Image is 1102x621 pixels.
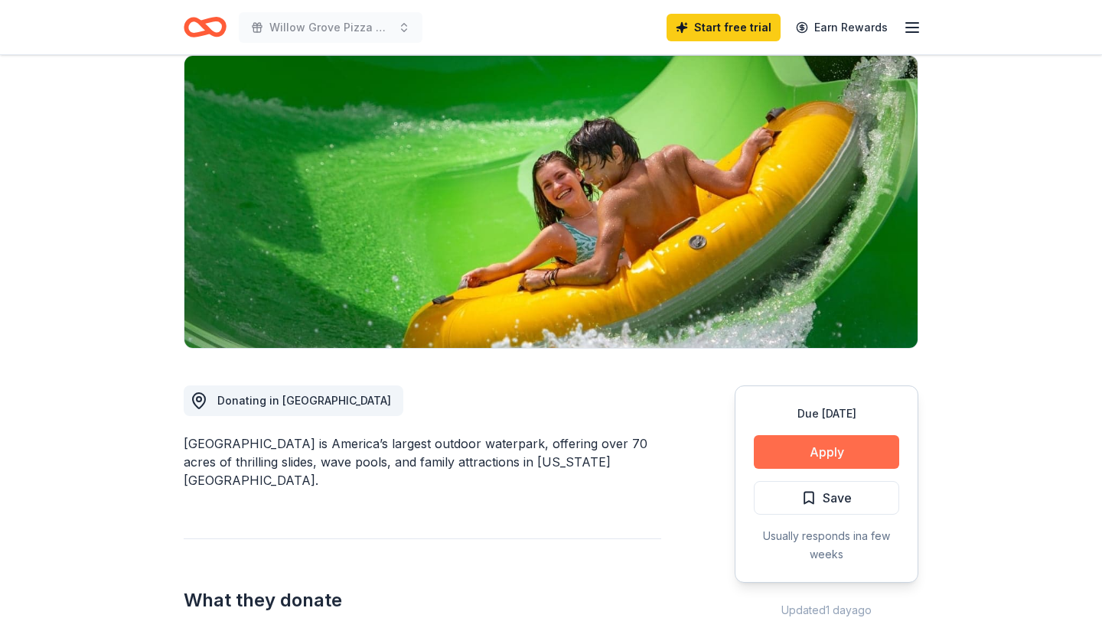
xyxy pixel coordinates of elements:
div: Updated 1 day ago [735,601,918,619]
img: Image for Noah’s Ark Waterpark [184,56,918,348]
button: Save [754,481,899,515]
div: Usually responds in a few weeks [754,527,899,564]
a: Earn Rewards [787,14,897,41]
span: Donating in [GEOGRAPHIC_DATA] [217,394,391,407]
div: [GEOGRAPHIC_DATA] is America’s largest outdoor waterpark, offering over 70 acres of thrilling sli... [184,434,661,489]
span: Willow Grove Pizza Bingo Silent Auction [269,18,392,37]
a: Home [184,9,227,45]
a: Start free trial [667,14,781,41]
h2: What they donate [184,588,661,613]
button: Apply [754,435,899,469]
div: Due [DATE] [754,405,899,423]
span: Save [823,488,852,508]
button: Willow Grove Pizza Bingo Silent Auction [239,12,422,43]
